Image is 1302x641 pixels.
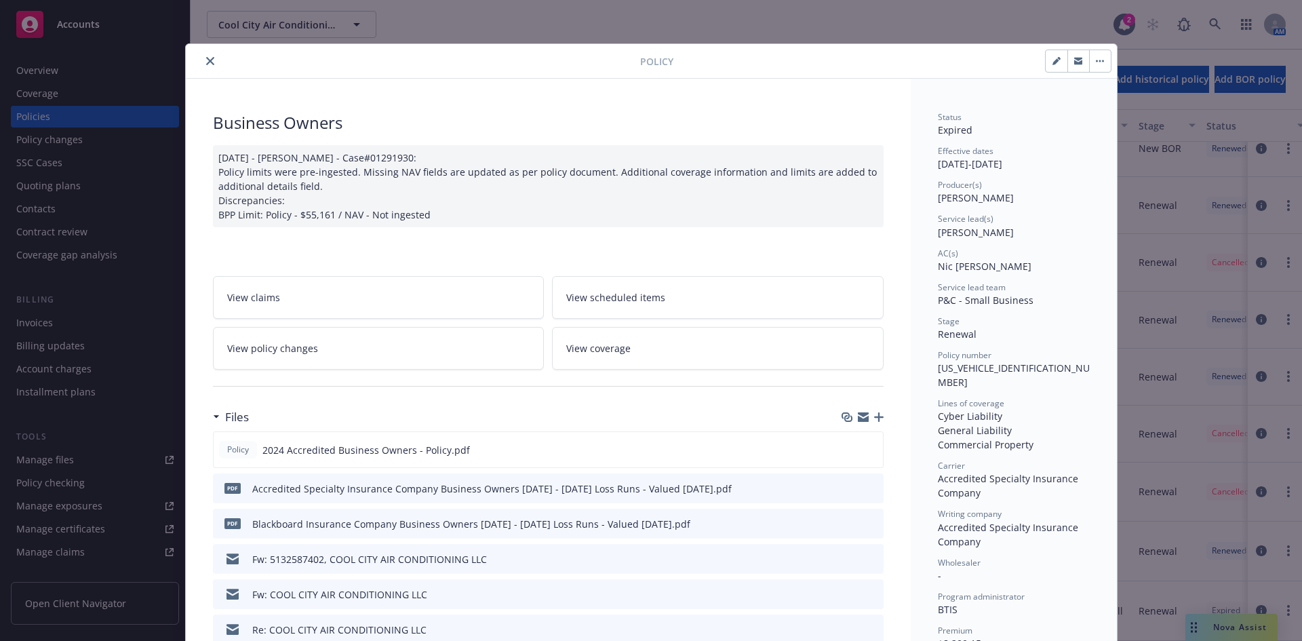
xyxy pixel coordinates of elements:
div: Fw: 5132587402, COOL CITY AIR CONDITIONING LLC [252,552,487,566]
button: download file [844,482,855,496]
span: P&C - Small Business [938,294,1033,307]
span: pdf [224,483,241,493]
span: Carrier [938,460,965,471]
div: Re: COOL CITY AIR CONDITIONING LLC [252,623,427,637]
span: [PERSON_NAME] [938,226,1014,239]
div: Cyber Liability [938,409,1090,423]
span: Wholesaler [938,557,981,568]
span: Nic [PERSON_NAME] [938,260,1031,273]
span: Service lead team [938,281,1006,293]
span: View policy changes [227,341,318,355]
span: Premium [938,625,972,636]
span: 2024 Accredited Business Owners - Policy.pdf [262,443,470,457]
span: [PERSON_NAME] [938,191,1014,204]
span: Producer(s) [938,179,982,191]
span: Policy [224,444,252,456]
span: Renewal [938,328,976,341]
div: General Liability [938,423,1090,438]
button: preview file [866,517,878,531]
span: Lines of coverage [938,397,1004,409]
span: BTIS [938,603,958,616]
a: View claims [213,276,545,319]
span: Expired [938,123,972,136]
button: download file [844,517,855,531]
span: Effective dates [938,145,993,157]
button: preview file [866,552,878,566]
div: Commercial Property [938,438,1090,452]
span: View coverage [566,341,631,355]
button: download file [844,623,855,637]
span: Policy number [938,349,991,361]
span: Program administrator [938,591,1025,602]
h3: Files [225,408,249,426]
button: preview file [866,623,878,637]
div: Accredited Specialty Insurance Company Business Owners [DATE] - [DATE] Loss Runs - Valued [DATE].pdf [252,482,732,496]
button: download file [844,552,855,566]
button: download file [844,587,855,602]
span: View claims [227,290,280,305]
div: Business Owners [213,111,884,134]
span: AC(s) [938,248,958,259]
button: preview file [866,587,878,602]
button: close [202,53,218,69]
div: Fw: COOL CITY AIR CONDITIONING LLC [252,587,427,602]
div: Blackboard Insurance Company Business Owners [DATE] - [DATE] Loss Runs - Valued [DATE].pdf [252,517,690,531]
a: View policy changes [213,327,545,370]
span: Status [938,111,962,123]
span: Policy [640,54,673,69]
div: [DATE] - [PERSON_NAME] - Case#01291930: Policy limits were pre-ingested. Missing NAV fields are u... [213,145,884,227]
a: View scheduled items [552,276,884,319]
span: Accredited Specialty Insurance Company [938,472,1081,499]
button: preview file [865,443,877,457]
span: Service lead(s) [938,213,993,225]
span: Stage [938,315,960,327]
div: Files [213,408,249,426]
button: preview file [866,482,878,496]
span: pdf [224,518,241,528]
span: View scheduled items [566,290,665,305]
a: View coverage [552,327,884,370]
span: Writing company [938,508,1002,520]
span: Accredited Specialty Insurance Company [938,521,1081,548]
div: [DATE] - [DATE] [938,145,1090,171]
button: download file [844,443,854,457]
span: [US_VEHICLE_IDENTIFICATION_NUMBER] [938,362,1090,389]
span: - [938,569,941,582]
